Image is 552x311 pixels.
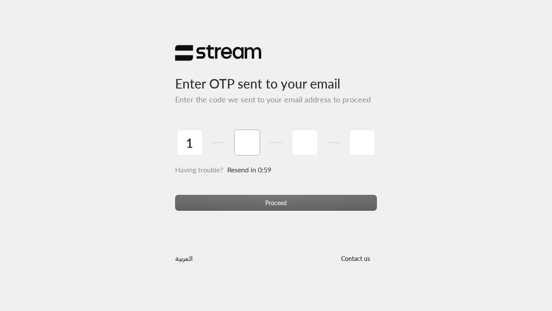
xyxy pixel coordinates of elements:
[334,250,377,266] button: Contact us
[334,255,377,262] a: Contact us
[175,165,223,174] span: Having trouble?
[175,250,193,266] a: العربية
[175,95,377,105] h5: Enter the code we sent to your email address to proceed
[227,165,271,174] span: Resend in 0:59
[175,44,261,61] img: Stream Logo
[175,61,377,91] h3: Enter OTP sent to your email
